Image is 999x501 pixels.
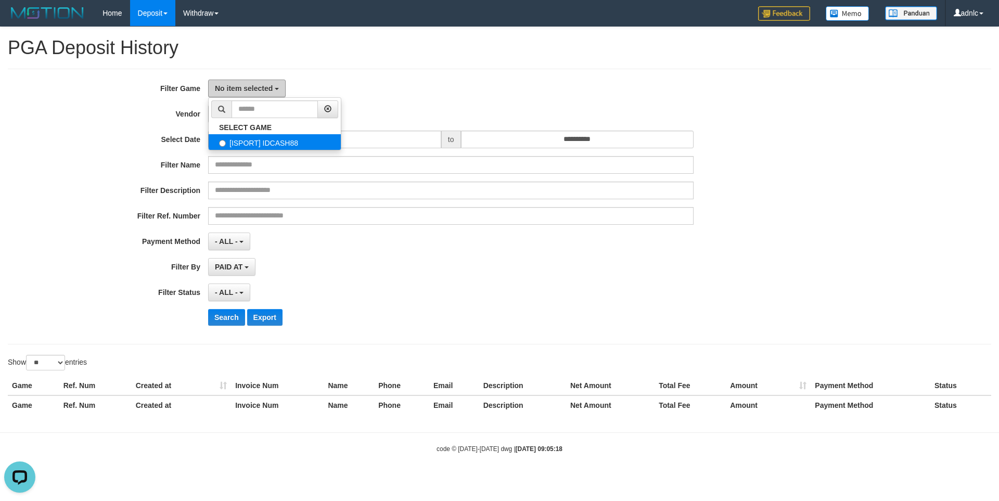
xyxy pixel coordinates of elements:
[208,233,250,250] button: - ALL -
[215,237,238,246] span: - ALL -
[208,284,250,301] button: - ALL -
[885,6,937,20] img: panduan.png
[219,140,226,147] input: [ISPORT] IDCASH88
[726,395,811,415] th: Amount
[209,121,341,134] a: SELECT GAME
[59,395,132,415] th: Ref. Num
[374,376,429,395] th: Phone
[247,309,283,326] button: Export
[758,6,810,21] img: Feedback.jpg
[215,84,273,93] span: No item selected
[930,376,991,395] th: Status
[26,355,65,370] select: Showentries
[208,258,255,276] button: PAID AT
[8,37,991,58] h1: PGA Deposit History
[516,445,562,453] strong: [DATE] 09:05:18
[429,395,479,415] th: Email
[209,134,341,150] label: [ISPORT] IDCASH88
[655,395,726,415] th: Total Fee
[566,376,655,395] th: Net Amount
[479,395,566,415] th: Description
[374,395,429,415] th: Phone
[437,445,562,453] small: code © [DATE]-[DATE] dwg |
[208,80,286,97] button: No item selected
[8,376,59,395] th: Game
[231,395,324,415] th: Invoice Num
[8,355,87,370] label: Show entries
[826,6,869,21] img: Button%20Memo.svg
[231,376,324,395] th: Invoice Num
[208,309,245,326] button: Search
[4,4,35,35] button: Open LiveChat chat widget
[811,395,930,415] th: Payment Method
[59,376,132,395] th: Ref. Num
[215,288,238,297] span: - ALL -
[441,131,461,148] span: to
[429,376,479,395] th: Email
[324,395,374,415] th: Name
[215,263,242,271] span: PAID AT
[8,5,87,21] img: MOTION_logo.png
[132,376,231,395] th: Created at
[930,395,991,415] th: Status
[655,376,726,395] th: Total Fee
[479,376,566,395] th: Description
[132,395,231,415] th: Created at
[726,376,811,395] th: Amount
[8,395,59,415] th: Game
[324,376,374,395] th: Name
[811,376,930,395] th: Payment Method
[566,395,655,415] th: Net Amount
[219,123,272,132] b: SELECT GAME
